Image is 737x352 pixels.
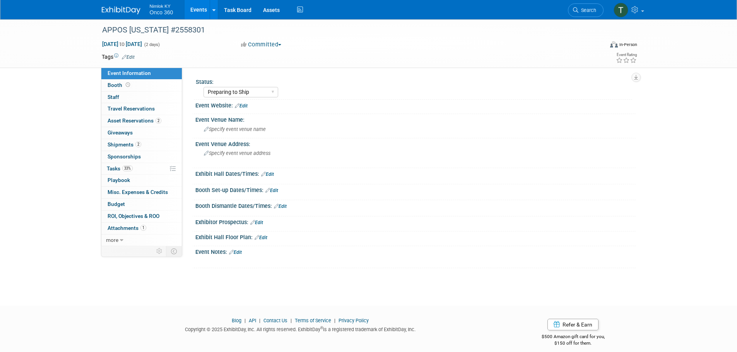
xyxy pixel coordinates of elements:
[101,80,182,91] a: Booth
[195,100,636,110] div: Event Website:
[101,92,182,103] a: Staff
[101,175,182,186] a: Playbook
[238,41,284,49] button: Committed
[265,188,278,193] a: Edit
[108,129,133,136] span: Giveaways
[195,168,636,178] div: Exhibit Hall Dates/Times:
[261,172,274,177] a: Edit
[195,200,636,210] div: Booth Dismantle Dates/Times:
[108,94,119,100] span: Staff
[249,318,256,323] a: API
[232,318,241,323] a: Blog
[568,3,604,17] a: Search
[102,53,135,61] td: Tags
[250,220,263,225] a: Edit
[547,319,598,330] a: Refer & Earn
[101,211,182,222] a: ROI, Objectives & ROO
[204,126,266,132] span: Specify event venue name
[140,225,146,231] span: 1
[195,138,636,148] div: Event Venue Address:
[108,213,159,219] span: ROI, Objectives & ROO
[108,201,125,207] span: Budget
[150,9,173,15] span: Onco 360
[108,141,141,148] span: Shipments
[101,139,182,151] a: Shipments2
[243,318,248,323] span: |
[195,231,636,241] div: Exhibit Hall Floor Plan:
[619,42,637,48] div: In-Person
[101,127,182,139] a: Giveaways
[101,68,182,79] a: Event Information
[108,117,161,124] span: Asset Reservations
[150,2,173,10] span: Nimlok KY
[332,318,337,323] span: |
[196,76,632,86] div: Status:
[255,235,267,240] a: Edit
[108,153,141,160] span: Sponsorships
[101,199,182,210] a: Budget
[108,82,132,88] span: Booth
[339,318,369,323] a: Privacy Policy
[578,7,596,13] span: Search
[295,318,331,323] a: Terms of Service
[616,53,637,57] div: Event Rating
[108,189,168,195] span: Misc. Expenses & Credits
[511,340,636,347] div: $150 off for them.
[107,165,133,172] span: Tasks
[511,328,636,346] div: $500 Amazon gift card for you,
[144,42,160,47] span: (2 days)
[156,118,161,124] span: 2
[122,165,133,171] span: 33%
[235,103,248,109] a: Edit
[124,82,132,88] span: Booth not reserved yet
[195,184,636,194] div: Booth Set-up Dates/Times:
[101,187,182,198] a: Misc. Expenses & Credits
[614,3,628,17] img: Tim Bugaile
[610,41,618,48] img: Format-Inperson.png
[102,7,140,14] img: ExhibitDay
[320,326,323,330] sup: ®
[101,235,182,246] a: more
[166,246,182,256] td: Toggle Event Tabs
[122,54,135,60] a: Edit
[108,225,146,231] span: Attachments
[101,223,182,234] a: Attachments1
[108,177,130,183] span: Playbook
[153,246,166,256] td: Personalize Event Tab Strip
[108,105,155,112] span: Travel Reservations
[101,163,182,175] a: Tasks33%
[263,318,287,323] a: Contact Us
[108,70,151,76] span: Event Information
[101,103,182,115] a: Travel Reservations
[195,246,636,256] div: Event Notes:
[101,151,182,163] a: Sponsorships
[106,237,118,243] span: more
[257,318,262,323] span: |
[204,150,270,156] span: Specify event venue address
[195,216,636,226] div: Exhibitor Prospectus:
[118,41,126,47] span: to
[102,41,142,48] span: [DATE] [DATE]
[229,250,242,255] a: Edit
[274,204,287,209] a: Edit
[101,115,182,127] a: Asset Reservations2
[289,318,294,323] span: |
[135,141,141,147] span: 2
[99,23,592,37] div: APPOS [US_STATE] #2558301
[102,324,499,333] div: Copyright © 2025 ExhibitDay, Inc. All rights reserved. ExhibitDay is a registered trademark of Ex...
[195,114,636,124] div: Event Venue Name:
[558,40,638,52] div: Event Format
